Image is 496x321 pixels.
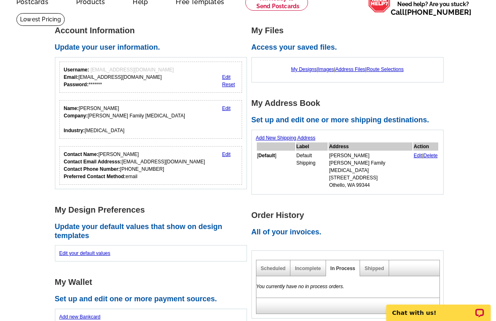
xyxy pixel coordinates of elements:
[55,206,251,214] h1: My Design Preferences
[258,153,275,158] b: Default
[64,174,126,179] strong: Preferred Contact Method:
[413,142,438,151] th: Action
[64,128,85,133] strong: Industry:
[59,250,111,256] a: Edit your default values
[405,8,471,16] a: [PHONE_NUMBER]
[64,82,89,87] strong: Password:
[391,8,471,16] span: Call
[251,26,448,35] h1: My Files
[251,116,448,125] h2: Set up and edit one or more shipping destinations.
[256,284,344,289] em: You currently have no in process orders.
[257,151,295,189] td: [ ]
[381,295,496,321] iframe: LiveChat chat widget
[424,153,438,158] a: Delete
[296,151,328,189] td: Default Shipping
[59,314,101,320] a: Add new Bankcard
[365,266,384,271] a: Shipped
[413,151,438,189] td: |
[222,74,231,80] a: Edit
[251,211,448,220] h1: Order History
[222,82,235,87] a: Reset
[328,151,412,189] td: [PERSON_NAME] [PERSON_NAME] Family [MEDICAL_DATA] [STREET_ADDRESS] Othello, WA 99344
[55,295,251,304] h2: Set up and edit one or more payment sources.
[59,100,242,139] div: Your personal details.
[222,105,231,111] a: Edit
[331,266,356,271] a: In Process
[91,67,174,73] span: [EMAIL_ADDRESS][DOMAIN_NAME]
[251,43,448,52] h2: Access your saved files.
[64,105,185,134] div: [PERSON_NAME] [PERSON_NAME] Family [MEDICAL_DATA] [MEDICAL_DATA]
[295,266,321,271] a: Incomplete
[296,142,328,151] th: Label
[64,151,99,157] strong: Contact Name:
[222,151,231,157] a: Edit
[335,66,365,72] a: Address Files
[64,105,79,111] strong: Name:
[55,43,251,52] h2: Update your user information.
[64,74,79,80] strong: Email:
[64,166,120,172] strong: Contact Phone Number:
[414,153,422,158] a: Edit
[59,62,242,93] div: Your login information.
[64,113,88,119] strong: Company:
[251,228,448,237] h2: All of your invoices.
[59,146,242,185] div: Who should we contact regarding order issues?
[55,222,251,240] h2: Update your default values that show on design templates
[64,159,122,165] strong: Contact Email Addresss:
[291,66,317,72] a: My Designs
[251,99,448,108] h1: My Address Book
[256,62,439,77] div: | | |
[328,142,412,151] th: Address
[367,66,404,72] a: Route Selections
[55,278,251,287] h1: My Wallet
[55,26,251,35] h1: Account Information
[64,66,174,88] div: [EMAIL_ADDRESS][DOMAIN_NAME] *******
[318,66,334,72] a: Images
[64,67,89,73] strong: Username:
[261,266,286,271] a: Scheduled
[64,151,205,180] div: [PERSON_NAME] [EMAIL_ADDRESS][DOMAIN_NAME] [PHONE_NUMBER] email
[256,135,315,141] a: Add New Shipping Address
